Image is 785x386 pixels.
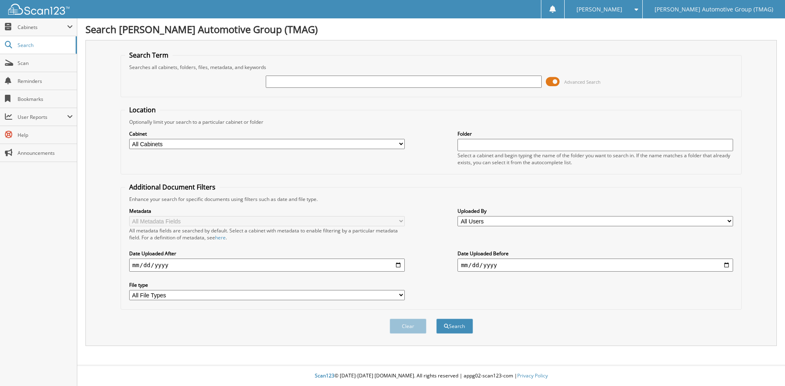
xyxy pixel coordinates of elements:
[436,319,473,334] button: Search
[129,227,405,241] div: All metadata fields are searched by default. Select a cabinet with metadata to enable filtering b...
[129,250,405,257] label: Date Uploaded After
[655,7,773,12] span: [PERSON_NAME] Automotive Group (TMAG)
[18,149,73,156] span: Announcements
[125,64,738,71] div: Searches all cabinets, folders, files, metadata, and keywords
[125,183,220,192] legend: Additional Document Filters
[18,60,73,67] span: Scan
[315,372,334,379] span: Scan123
[517,372,548,379] a: Privacy Policy
[129,208,405,214] label: Metadata
[125,196,738,203] div: Enhance your search for specific documents using filters such as date and file type.
[18,42,72,49] span: Search
[18,114,67,120] span: User Reports
[18,78,73,85] span: Reminders
[18,96,73,103] span: Bookmarks
[458,130,733,137] label: Folder
[129,259,405,272] input: start
[129,281,405,288] label: File type
[458,250,733,257] label: Date Uploaded Before
[125,118,738,125] div: Optionally limit your search to a particular cabinet or folder
[576,7,622,12] span: [PERSON_NAME]
[8,4,70,15] img: scan123-logo-white.svg
[77,366,785,386] div: © [DATE]-[DATE] [DOMAIN_NAME]. All rights reserved | appg02-scan123-com |
[458,208,733,214] label: Uploaded By
[85,22,777,36] h1: Search [PERSON_NAME] Automotive Group (TMAG)
[458,152,733,166] div: Select a cabinet and begin typing the name of the folder you want to search in. If the name match...
[18,132,73,138] span: Help
[18,24,67,31] span: Cabinets
[125,51,173,60] legend: Search Term
[390,319,426,334] button: Clear
[215,234,226,241] a: here
[458,259,733,272] input: end
[125,105,160,114] legend: Location
[129,130,405,137] label: Cabinet
[564,79,601,85] span: Advanced Search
